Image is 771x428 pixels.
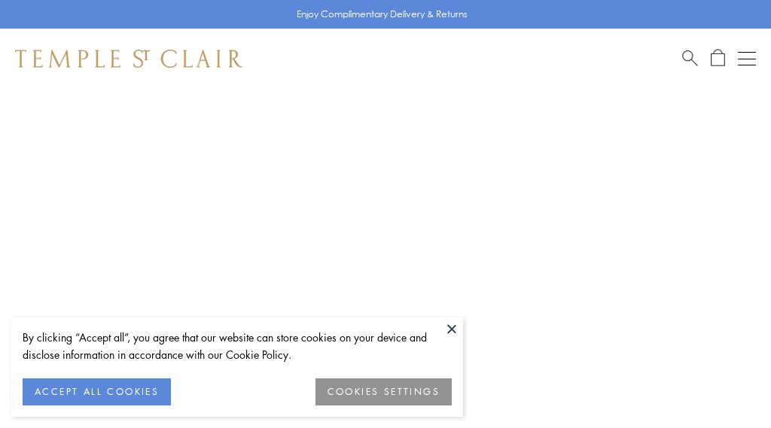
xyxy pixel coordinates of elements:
[682,49,698,68] a: Search
[315,378,452,405] button: COOKIES SETTINGS
[15,50,242,68] img: Temple St. Clair
[297,7,468,22] p: Enjoy Complimentary Delivery & Returns
[711,49,725,68] a: Open Shopping Bag
[23,329,452,363] div: By clicking “Accept all”, you agree that our website can store cookies on your device and disclos...
[23,378,171,405] button: ACCEPT ALL COOKIES
[738,50,756,68] button: Open navigation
